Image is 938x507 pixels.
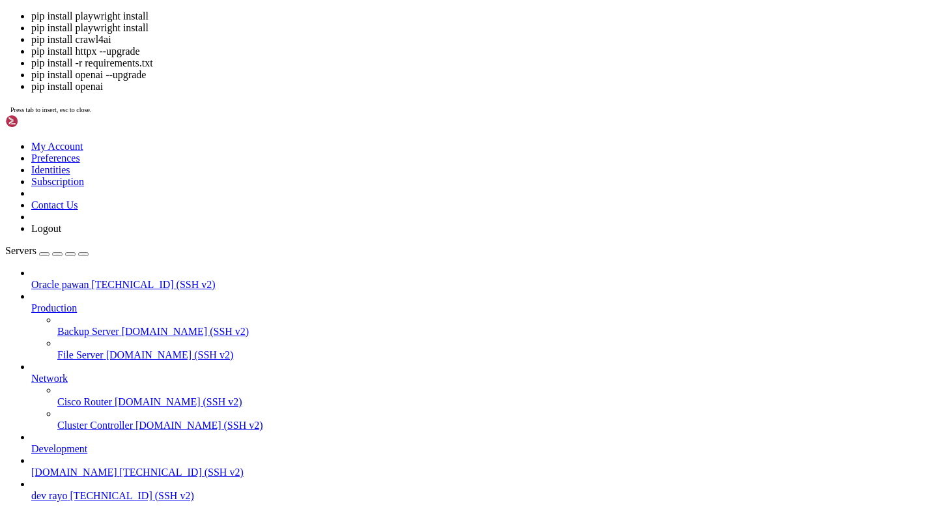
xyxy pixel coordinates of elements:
span: rayo.service: Main process exited, code=exited, status=3/NOTIMPLEMENTED [198,211,568,222]
x-row: (venv) : $ pwd [5,384,767,396]
x-row: [DATE] 16:00:31 prod-rayo systemd[1]: [5,319,767,330]
x-row: [DATE] 15:59:48 prod-rayo systemd[1]: rayo.service: Deactivated successfully. [5,92,767,103]
span: ~ [125,406,130,416]
span: Cluster Controller [57,420,133,431]
li: pip install playwright install [31,10,933,22]
a: Preferences [31,152,80,164]
x-row: [DATE] 06:17:54 prod-rayo systemd[1]: [5,38,767,49]
x-row: [DATE] 15:59:52 prod-rayo systemd[1]: [5,146,767,157]
span: File Server [57,349,104,360]
li: File Server [DOMAIN_NAME] (SSH v2) [57,338,933,361]
a: File Server [DOMAIN_NAME] (SSH v2) [57,349,933,361]
span: rayo.service: Main process exited, code=exited, status=3/NOTIMPLEMENTED [198,276,568,287]
x-row: [DATE] 16:00:31 prod-rayo systemd[1]: [5,330,767,341]
span: Network [31,373,68,384]
span: [TECHNICAL_ID] (SSH v2) [91,279,215,290]
a: Cluster Controller [DOMAIN_NAME] (SSH v2) [57,420,933,431]
x-row: [DATE] 15:59:48 prod-rayo systemd[1]: Starting rayo.service - Rayo Backend Service... [5,124,767,136]
a: Identities [31,164,70,175]
span: [DOMAIN_NAME] (SSH v2) [122,326,249,337]
x-row: [DATE] 16:00:31 prod-rayo systemd[1]: rayo.service: Consumed 23.207s CPU time. [5,352,767,363]
span: [DOMAIN_NAME] (SSH v2) [106,349,234,360]
li: pip install httpx --upgrade [31,46,933,57]
li: pip install crawl4ai [31,34,933,46]
a: Backup Server [DOMAIN_NAME] (SSH v2) [57,326,933,338]
li: pip install openai --upgrade [31,69,933,81]
span: ubuntu@prod-rayo [36,384,120,395]
x-row: [DATE] 16:00:06 prod-rayo systemd[1]: [5,222,767,233]
span: Failed to start rayo.service - Rayo Backend Service. [198,341,469,351]
x-row: [DATE] 15:59:52 prod-rayo systemd[1]: [5,157,767,168]
span: ~ [125,384,130,395]
x-row: : $ cd [5,363,767,374]
li: Cisco Router [DOMAIN_NAME] (SSH v2) [57,384,933,408]
li: Network [31,361,933,431]
li: Production [31,291,933,361]
x-row: [DATE] 16:00:02 prod-rayo systemd[1]: Started rayo.service - Rayo Backend Service. [5,200,767,211]
a: Subscription [31,176,84,187]
x-row: [DATE] 16:00:02 prod-rayo systemd[1]: rayo.service: Scheduled restart job, restart counter is at 1. [5,179,767,190]
a: My Account [31,141,83,152]
div: (36, 37) [203,406,208,417]
x-row: [DATE] 16:00:21 prod-rayo systemd[1]: [5,287,767,298]
a: Logout [31,223,61,234]
x-row: [DATE] 15:59:52 prod-rayo systemd[1]: rayo.service: Consumed 24.003s CPU time. [5,167,767,179]
span: [TECHNICAL_ID] (SSH v2) [70,490,194,501]
x-row: [DATE] 16:00:06 prod-rayo systemd[1]: [5,211,767,222]
span: Backup Server [57,326,119,337]
li: dev rayo [TECHNICAL_ID] (SSH v2) [31,478,933,502]
span: Oracle pawan [31,279,89,290]
a: Servers [5,245,89,256]
a: Cisco Router [DOMAIN_NAME] (SSH v2) [57,396,933,408]
li: Cluster Controller [DOMAIN_NAME] (SSH v2) [57,408,933,431]
x-row: /home/ubuntu [5,396,767,407]
img: Shellngn [5,115,80,128]
x-row: [DATE] 15:59:48 prod-rayo systemd[1]: [5,113,767,124]
x-row: (venv) : $ pip insta [5,406,767,417]
x-row: [DATE] 16:00:02 prod-rayo systemd[1]: Starting rayo.service - Rayo Backend Service... [5,190,767,201]
span: [DOMAIN_NAME] (SSH v2) [135,420,263,431]
span: Press tab to insert, esc to close. [10,106,91,113]
x-row: [DATE] 16:00:17 prod-rayo systemd[1]: Started rayo.service - Rayo Backend Service. [5,265,767,276]
a: Contact Us [31,199,78,210]
span: [DOMAIN_NAME] (SSH v2) [115,396,242,407]
span: Cisco Router [57,396,112,407]
x-row: : $ source venv/bin/activate [5,373,767,384]
li: pip install openai [31,81,933,93]
x-row: [DATE] 16:00:16 prod-rayo systemd[1]: rayo.service: Scheduled restart job, restart counter is at 2. [5,244,767,255]
li: Development [31,431,933,455]
x-row: [DATE] 15:59:48 prod-rayo systemd[1]: Started rayo.service - Rayo Backend Service. [5,136,767,147]
x-row: [DATE] 16:00:31 prod-rayo systemd[1]: rayo.service: Scheduled restart job, restart counter is at 3. [5,309,767,320]
x-row: [DATE] 15:59:18 prod-rayo systemd[1]: Stopping rayo.service - Rayo Backend Service... [5,81,767,92]
span: ~/Rayo-backend/logs [94,363,193,373]
span: rayo.service: Start request repeated too quickly. [198,319,453,330]
a: dev rayo [TECHNICAL_ID] (SSH v2) [31,490,933,502]
span: Servers [5,245,36,256]
span: rayo.service: Failed with result 'exit-code'. [198,287,433,297]
x-row: [DATE] 06:17:54 prod-rayo systemd[1]: [5,5,767,16]
span: Production [31,302,77,313]
li: [DOMAIN_NAME] [TECHNICAL_ID] (SSH v2) [31,455,933,478]
span: ~ [94,373,99,384]
span: ubuntu@prod-rayo [5,373,89,384]
span: rayo.service: Found left-over process 1534980 (gunicorn) in control group while starting unit. Ignor [198,16,719,27]
a: [DOMAIN_NAME] [TECHNICAL_ID] (SSH v2) [31,467,933,478]
span: rayo.service: Main process exited, code=exited, status=3/NOTIMPLEMENTED [198,146,568,156]
a: Production [31,302,933,314]
a: Oracle pawan [TECHNICAL_ID] (SSH v2) [31,279,933,291]
x-row: [DATE] 16:00:16 prod-rayo systemd[1]: Starting rayo.service - Rayo Backend Service... [5,254,767,265]
a: Network [31,373,933,384]
x-row: [DATE] 15:59:48 prod-rayo systemd[1]: Stopped rayo.service - Rayo Backend Service. [5,103,767,114]
span: rayo.service: This usually indicates unclean termination of a previous run, or service implementatio [198,38,719,48]
li: Oracle pawan [TECHNICAL_ID] (SSH v2) [31,267,933,291]
x-row: [DATE] 06:17:54 prod-rayo systemd[1]: Starting rayo.service - Rayo Backend Service... [5,59,767,70]
x-row: [DATE] 16:00:06 prod-rayo systemd[1]: rayo.service: Consumed 25.166s CPU time. [5,233,767,244]
span: rayo.service: Failed with result 'exit-code'. [198,222,433,233]
li: pip install -r requirements.txt [31,57,933,69]
x-row: [DATE] 16:00:21 prod-rayo systemd[1]: [5,276,767,287]
span: Development [31,443,87,454]
x-row: [DATE] 16:00:21 prod-rayo systemd[1]: rayo.service: Consumed 23.207s CPU time. [5,298,767,309]
span: n deficiencies. [5,49,83,59]
x-row: [DATE] 06:17:54 prod-rayo systemd[1]: [5,16,767,27]
span: rayo.service: Failed with result 'exit-code'. [198,330,433,341]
